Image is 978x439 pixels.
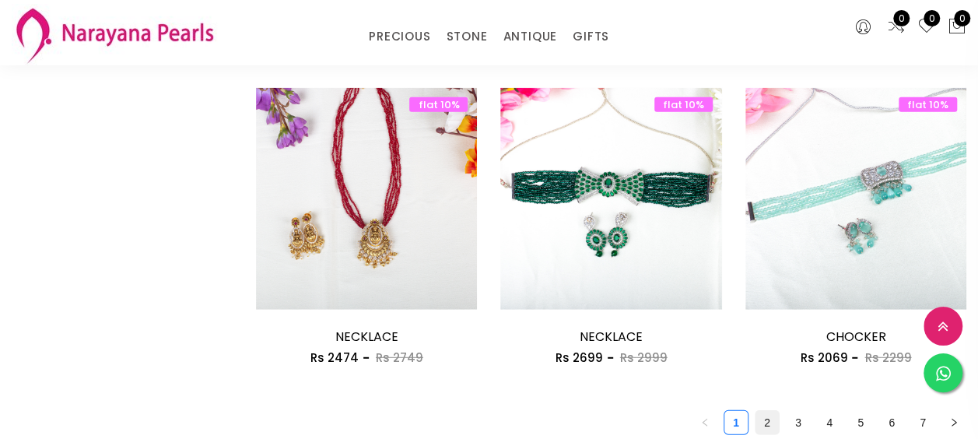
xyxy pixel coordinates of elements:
[369,25,430,48] a: PRECIOUS
[786,410,811,435] li: 3
[755,410,780,435] li: 2
[864,349,911,366] span: Rs 2299
[954,10,970,26] span: 0
[654,97,713,112] span: flat 10%
[310,349,359,366] span: Rs 2474
[692,410,717,435] button: left
[787,411,810,434] a: 3
[949,418,959,427] span: right
[848,410,873,435] li: 5
[376,349,423,366] span: Rs 2749
[503,25,557,48] a: ANTIQUE
[692,410,717,435] li: Previous Page
[556,349,603,366] span: Rs 2699
[941,410,966,435] button: right
[700,418,710,427] span: left
[817,410,842,435] li: 4
[917,17,936,37] a: 0
[755,411,779,434] a: 2
[924,10,940,26] span: 0
[887,17,906,37] a: 0
[899,97,957,112] span: flat 10%
[948,17,966,37] button: 0
[446,25,487,48] a: STONE
[849,411,872,434] a: 5
[879,410,904,435] li: 6
[580,328,643,346] a: NECKLACE
[724,411,748,434] a: 1
[826,328,885,346] a: CHOCKER
[335,328,398,346] a: NECKLACE
[573,25,609,48] a: GIFTS
[893,10,910,26] span: 0
[910,410,935,435] li: 7
[911,411,934,434] a: 7
[941,410,966,435] li: Next Page
[724,410,748,435] li: 1
[620,349,668,366] span: Rs 2999
[880,411,903,434] a: 6
[800,349,847,366] span: Rs 2069
[818,411,841,434] a: 4
[409,97,468,112] span: flat 10%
